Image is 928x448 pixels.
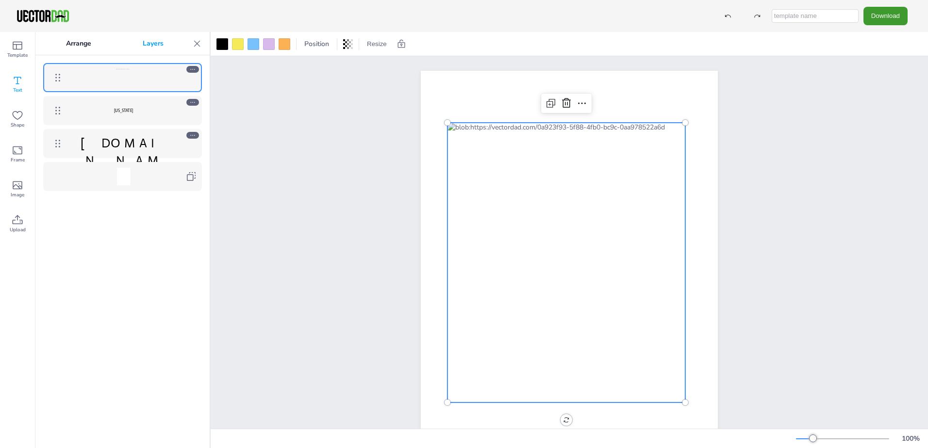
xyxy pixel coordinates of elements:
[117,32,189,55] p: Layers
[772,9,859,23] input: template name
[43,96,202,125] div: [US_STATE]
[302,39,331,48] span: Position
[11,191,24,199] span: Image
[7,51,28,59] span: Template
[10,226,26,234] span: Upload
[43,63,202,92] div: blob:https://vectordad.com/cd219dda-f0eb-4d50-80c4-f8b4e438b031
[11,156,25,164] span: Frame
[80,135,167,186] span: [DOMAIN_NAME]
[40,32,117,55] p: Arrange
[899,434,922,443] div: 100 %
[863,7,908,25] button: Download
[363,36,391,52] button: Resize
[114,108,133,113] span: [US_STATE]
[13,86,22,94] span: Text
[16,9,70,23] img: VectorDad-1.png
[11,121,24,129] span: Shape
